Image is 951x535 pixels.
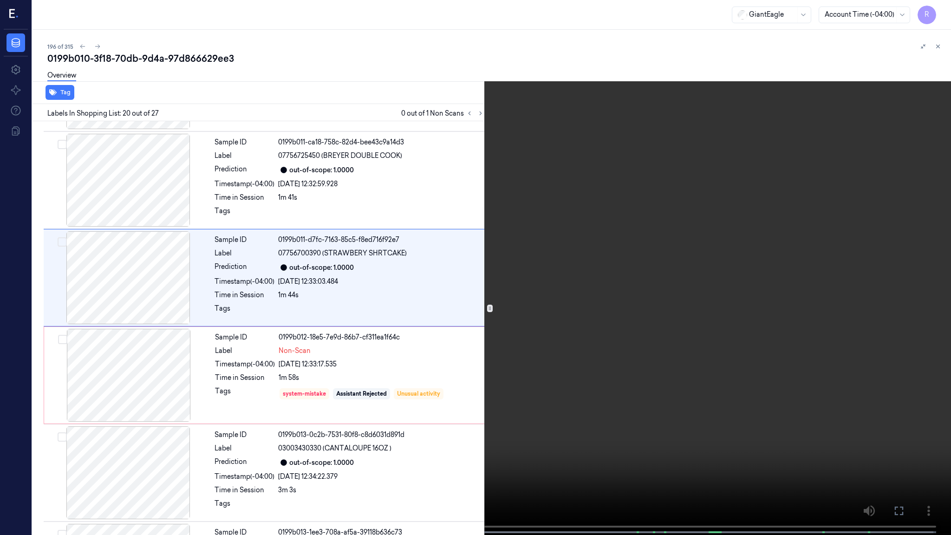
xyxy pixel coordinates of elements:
[215,290,274,300] div: Time in Session
[401,108,486,119] span: 0 out of 1 Non Scans
[278,248,407,258] span: 07756700390 (STRAWBERY SHRTCAKE)
[215,262,274,273] div: Prediction
[58,140,67,149] button: Select row
[278,137,484,147] div: 0199b011-ca18-758c-82d4-bee43c9a14d3
[278,179,484,189] div: [DATE] 12:32:59.928
[215,346,275,356] div: Label
[279,333,484,342] div: 0199b012-18e5-7e9d-86b7-cf311ea1f64c
[278,444,391,453] span: 03003430330 (CANTALOUPE 16OZ )
[215,386,275,401] div: Tags
[289,263,354,273] div: out-of-scope: 1.0000
[278,290,484,300] div: 1m 44s
[58,237,67,247] button: Select row
[58,432,67,442] button: Select row
[46,85,74,100] button: Tag
[279,373,484,383] div: 1m 58s
[215,430,274,440] div: Sample ID
[278,151,402,161] span: 07756725450 (BREYER DOUBLE COOK)
[215,457,274,468] div: Prediction
[215,235,274,245] div: Sample ID
[47,109,159,118] span: Labels In Shopping List: 20 out of 27
[47,43,73,51] span: 196 of 315
[278,277,484,287] div: [DATE] 12:33:03.484
[215,304,274,319] div: Tags
[336,390,387,398] div: Assistant Rejected
[279,346,311,356] span: Non-Scan
[215,333,275,342] div: Sample ID
[215,179,274,189] div: Timestamp (-04:00)
[289,165,354,175] div: out-of-scope: 1.0000
[215,164,274,176] div: Prediction
[278,485,484,495] div: 3m 3s
[289,458,354,468] div: out-of-scope: 1.0000
[279,359,484,369] div: [DATE] 12:33:17.535
[283,390,326,398] div: system-mistake
[215,193,274,202] div: Time in Session
[918,6,936,24] button: R
[215,499,274,514] div: Tags
[215,444,274,453] div: Label
[215,137,274,147] div: Sample ID
[47,52,944,65] div: 0199b010-3f18-70db-9d4a-97d866629ee3
[278,235,484,245] div: 0199b011-d7fc-7163-85c5-f8ed716f92e7
[278,430,484,440] div: 0199b013-0c2b-7531-80f8-c8d6031d891d
[215,373,275,383] div: Time in Session
[278,193,484,202] div: 1m 41s
[215,485,274,495] div: Time in Session
[215,277,274,287] div: Timestamp (-04:00)
[47,71,76,81] a: Overview
[58,335,67,344] button: Select row
[215,359,275,369] div: Timestamp (-04:00)
[215,472,274,482] div: Timestamp (-04:00)
[397,390,440,398] div: Unusual activity
[215,206,274,221] div: Tags
[278,472,484,482] div: [DATE] 12:34:22.379
[215,151,274,161] div: Label
[215,248,274,258] div: Label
